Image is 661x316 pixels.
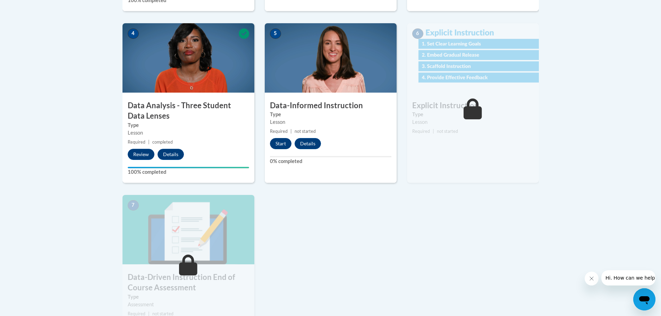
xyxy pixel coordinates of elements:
span: | [148,139,150,145]
div: Your progress [128,167,249,168]
label: Type [270,111,391,118]
button: Review [128,149,154,160]
span: 4 [128,28,139,39]
span: Required [128,139,145,145]
h3: Data Analysis - Three Student Data Lenses [122,100,254,122]
label: 0% completed [270,157,391,165]
span: completed [152,139,173,145]
img: Course Image [122,195,254,264]
iframe: Button to launch messaging window [633,288,655,310]
label: Type [128,293,249,301]
label: Type [128,121,249,129]
span: 7 [128,200,139,211]
span: not started [437,129,458,134]
div: Lesson [128,129,249,137]
span: Required [270,129,288,134]
h3: Data-Informed Instruction [265,100,397,111]
label: 100% completed [128,168,249,176]
span: Required [412,129,430,134]
button: Start [270,138,291,149]
span: 6 [412,28,423,39]
span: Hi. How can we help? [4,5,56,10]
span: not started [295,129,316,134]
button: Details [158,149,184,160]
div: Assessment [128,301,249,308]
h3: Data-Driven Instruction End of Course Assessment [122,272,254,293]
img: Course Image [122,23,254,93]
h3: Explicit Instruction [407,100,539,111]
img: Course Image [407,23,539,93]
span: | [290,129,292,134]
iframe: Close message [585,272,599,285]
img: Course Image [265,23,397,93]
label: Type [412,111,534,118]
button: Details [295,138,321,149]
iframe: Message from company [601,270,655,285]
span: 5 [270,28,281,39]
div: Lesson [270,118,391,126]
span: | [433,129,434,134]
div: Lesson [412,118,534,126]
